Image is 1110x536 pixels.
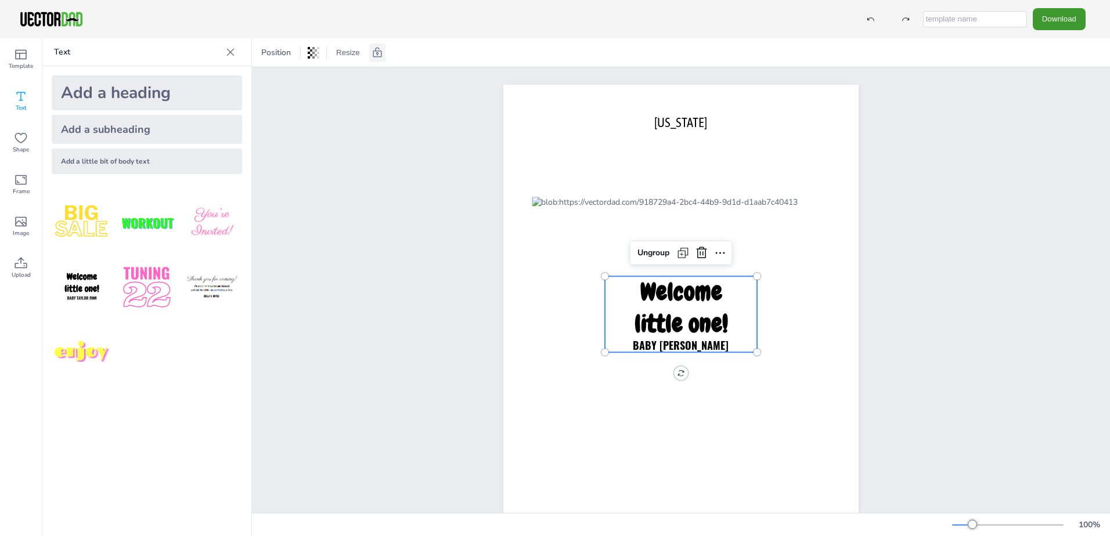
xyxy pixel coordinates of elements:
[635,276,728,339] strong: Welcome little one!
[1033,8,1086,30] button: Download
[13,187,30,196] span: Frame
[52,258,112,318] img: GNLDUe7.png
[16,103,27,113] span: Text
[13,145,29,154] span: Shape
[52,149,242,174] div: Add a little bit of body text
[19,10,84,28] img: VectorDad-1.png
[54,38,221,66] p: Text
[182,193,242,253] img: BBMXfK6.png
[331,44,365,62] button: Resize
[117,193,177,253] img: XdJCRjX.png
[633,338,729,353] strong: Baby [PERSON_NAME]
[923,11,1027,27] input: template name
[52,115,242,144] div: Add a subheading
[52,193,112,253] img: style1.png
[633,244,674,262] div: Ungroup
[182,258,242,318] img: K4iXMrW.png
[12,270,31,280] span: Upload
[52,75,242,110] div: Add a heading
[117,258,177,318] img: 1B4LbXY.png
[654,115,707,130] span: [US_STATE]
[259,47,293,58] span: Position
[1075,519,1103,530] div: 100 %
[52,323,112,383] img: M7yqmqo.png
[13,229,29,238] span: Image
[9,61,33,71] span: Template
